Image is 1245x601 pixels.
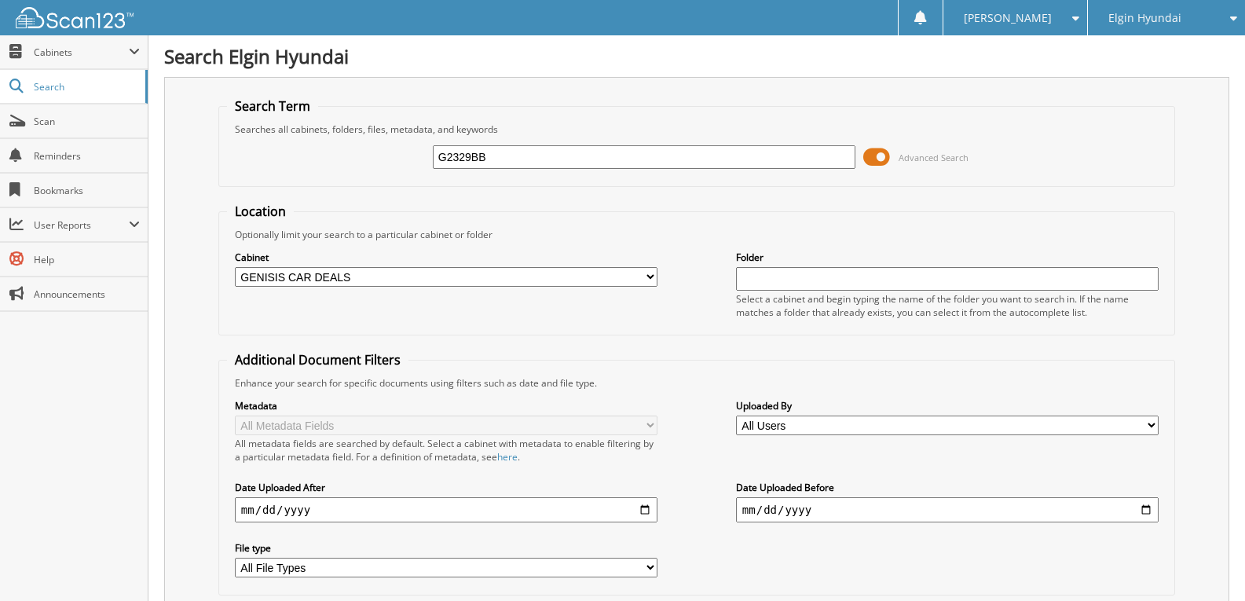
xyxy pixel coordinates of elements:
[227,376,1166,390] div: Enhance your search for specific documents using filters such as date and file type.
[227,97,318,115] legend: Search Term
[34,184,140,197] span: Bookmarks
[34,288,140,301] span: Announcements
[34,218,129,232] span: User Reports
[34,115,140,128] span: Scan
[497,450,518,464] a: here
[227,123,1166,136] div: Searches all cabinets, folders, files, metadata, and keywords
[16,7,134,28] img: scan123-logo-white.svg
[235,251,657,264] label: Cabinet
[899,152,969,163] span: Advanced Search
[34,46,129,59] span: Cabinets
[34,80,137,93] span: Search
[235,481,657,494] label: Date Uploaded After
[34,253,140,266] span: Help
[227,351,408,368] legend: Additional Document Filters
[736,481,1159,494] label: Date Uploaded Before
[235,541,657,555] label: File type
[1166,526,1245,601] iframe: Chat Widget
[235,497,657,522] input: start
[736,497,1159,522] input: end
[164,43,1229,69] h1: Search Elgin Hyundai
[235,437,657,464] div: All metadata fields are searched by default. Select a cabinet with metadata to enable filtering b...
[227,228,1166,241] div: Optionally limit your search to a particular cabinet or folder
[736,251,1159,264] label: Folder
[34,149,140,163] span: Reminders
[227,203,294,220] legend: Location
[235,399,657,412] label: Metadata
[736,399,1159,412] label: Uploaded By
[1108,13,1181,23] span: Elgin Hyundai
[964,13,1052,23] span: [PERSON_NAME]
[736,292,1159,319] div: Select a cabinet and begin typing the name of the folder you want to search in. If the name match...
